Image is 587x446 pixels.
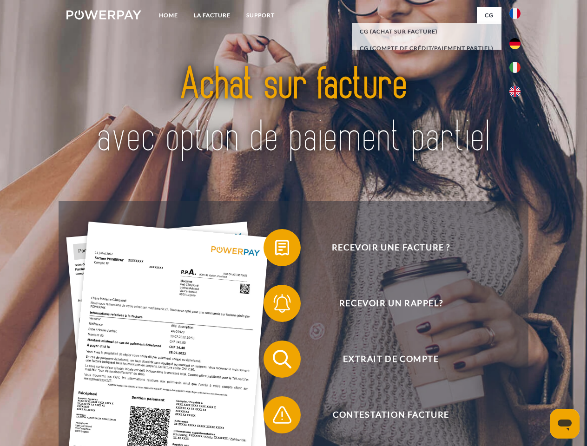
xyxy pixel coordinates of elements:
[270,236,294,259] img: qb_bill.svg
[509,38,521,49] img: de
[264,396,505,433] button: Contestation Facture
[509,86,521,97] img: en
[151,7,186,24] a: Home
[238,7,283,24] a: Support
[550,409,580,439] iframe: Bouton de lancement de la fenêtre de messagerie
[264,229,505,266] button: Recevoir une facture ?
[270,403,294,426] img: qb_warning.svg
[186,7,238,24] a: LA FACTURE
[352,23,501,40] a: CG (achat sur facture)
[277,396,505,433] span: Contestation Facture
[264,285,505,322] button: Recevoir un rappel?
[264,341,505,378] button: Extrait de compte
[277,341,505,378] span: Extrait de compte
[277,285,505,322] span: Recevoir un rappel?
[509,8,521,19] img: fr
[270,348,294,371] img: qb_search.svg
[66,10,141,20] img: logo-powerpay-white.svg
[270,292,294,315] img: qb_bell.svg
[277,229,505,266] span: Recevoir une facture ?
[352,40,501,57] a: CG (Compte de crédit/paiement partiel)
[509,62,521,73] img: it
[477,7,501,24] a: CG
[89,45,498,178] img: title-powerpay_fr.svg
